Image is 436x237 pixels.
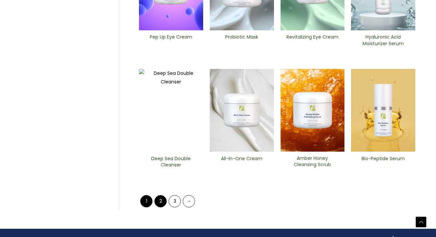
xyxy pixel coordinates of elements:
h2: Hyaluronic Acid Moisturizer Serum [357,34,410,46]
a: All-in-One ​Cream [215,156,268,170]
h2: Deep Sea Double Cleanser [145,156,198,168]
a: Probiotic Mask [215,34,268,49]
a: → [183,195,195,207]
a: Pep Up Eye Cream [145,34,198,49]
a: Revitalizing ​Eye Cream [286,34,339,49]
nav: Product Pagination [139,195,415,210]
img: Bio-Peptide ​Serum [351,69,415,152]
h2: Revitalizing ​Eye Cream [286,34,339,46]
img: Amber Honey Cleansing Scrub [281,69,345,152]
a: Deep Sea Double Cleanser [145,156,198,170]
h2: Amber Honey Cleansing Scrub [286,155,339,168]
a: Page 3 [169,195,181,207]
img: All In One Cream [210,69,274,152]
h2: Pep Up Eye Cream [145,34,198,46]
a: Page 2 [154,195,167,207]
img: Deep Sea Double Cleanser [139,69,203,152]
h2: Probiotic Mask [215,34,268,46]
a: Bio-Peptide ​Serum [357,156,410,170]
span: Page 1 [140,195,152,207]
a: Hyaluronic Acid Moisturizer Serum [357,34,410,49]
h2: Bio-Peptide ​Serum [357,156,410,168]
a: Amber Honey Cleansing Scrub [286,155,339,170]
h2: All-in-One ​Cream [215,156,268,168]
